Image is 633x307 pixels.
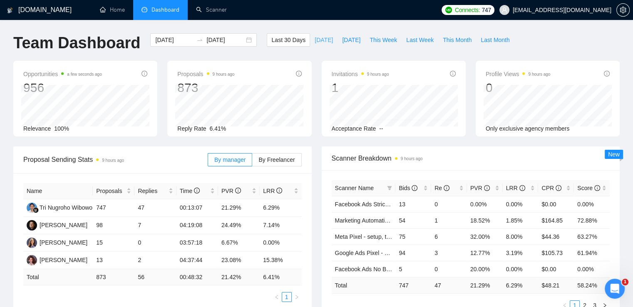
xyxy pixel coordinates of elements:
[93,269,134,285] td: 873
[33,207,39,213] img: gigradar-bm.png
[338,33,365,47] button: [DATE]
[335,250,466,256] a: Google Ads Pixel - setup, troubleshooting, tracking
[467,277,503,293] td: 21.29 %
[267,33,310,47] button: Last 30 Days
[574,212,610,228] td: 72.88%
[27,255,37,265] img: LY
[450,71,456,77] span: info-circle
[93,217,134,234] td: 98
[503,277,539,293] td: 6.29 %
[538,228,574,245] td: $44.36
[93,234,134,252] td: 15
[503,245,539,261] td: 3.19%
[332,125,376,132] span: Acceptance Rate
[519,185,525,191] span: info-circle
[218,199,260,217] td: 21.29%
[503,261,539,277] td: 0.00%
[577,185,600,191] span: Score
[503,196,539,212] td: 0.00%
[506,185,525,191] span: LRR
[470,185,490,191] span: PVR
[138,186,166,196] span: Replies
[214,156,246,163] span: By manager
[177,125,206,132] span: Reply Rate
[23,125,51,132] span: Relevance
[177,69,234,79] span: Proposals
[292,292,302,302] li: Next Page
[379,125,383,132] span: --
[67,72,102,77] time: a few seconds ago
[27,203,37,213] img: TN
[467,245,503,261] td: 12.77%
[467,228,503,245] td: 32.00%
[194,188,200,193] span: info-circle
[395,212,431,228] td: 54
[196,37,203,43] span: to
[23,154,208,165] span: Proposal Sending Stats
[467,212,503,228] td: 18.52%
[176,269,218,285] td: 00:48:32
[455,5,480,15] span: Connects:
[282,292,292,302] li: 1
[96,186,125,196] span: Proposals
[218,217,260,234] td: 24.49%
[23,69,102,79] span: Opportunities
[260,234,301,252] td: 0.00%
[406,35,434,45] span: Last Week
[27,256,87,263] a: LY[PERSON_NAME]
[282,292,291,302] a: 1
[134,183,176,199] th: Replies
[574,261,610,277] td: 0.00%
[431,228,467,245] td: 6
[294,295,299,300] span: right
[370,35,397,45] span: This Week
[93,183,134,199] th: Proposals
[196,6,227,13] a: searchScanner
[538,212,574,228] td: $164.85
[503,228,539,245] td: 8.00%
[538,277,574,293] td: $ 48.21
[481,35,509,45] span: Last Month
[574,245,610,261] td: 61.94%
[271,35,305,45] span: Last 30 Days
[538,245,574,261] td: $105.73
[218,234,260,252] td: 6.67%
[260,217,301,234] td: 7.14%
[467,261,503,277] td: 20.00%
[258,156,295,163] span: By Freelancer
[486,80,551,96] div: 0
[395,228,431,245] td: 75
[335,201,407,208] a: Facebook Ads Strict Budget
[40,220,87,230] div: [PERSON_NAME]
[594,185,600,191] span: info-circle
[40,238,87,247] div: [PERSON_NAME]
[27,238,37,248] img: IV
[387,186,392,191] span: filter
[538,196,574,212] td: $0.00
[176,199,218,217] td: 00:13:07
[310,33,338,47] button: [DATE]
[151,6,179,13] span: Dashboard
[210,125,226,132] span: 6.41%
[315,35,333,45] span: [DATE]
[395,245,431,261] td: 94
[332,153,610,163] span: Scanner Breakdown
[27,220,37,230] img: DS
[260,252,301,269] td: 15.38%
[7,4,13,17] img: logo
[177,80,234,96] div: 873
[296,71,302,77] span: info-circle
[365,33,402,47] button: This Week
[444,185,449,191] span: info-circle
[431,196,467,212] td: 0
[605,279,625,299] iframe: Intercom live chat
[27,204,92,210] a: TNTri Nugroho Wibowo
[40,255,87,265] div: [PERSON_NAME]
[335,266,413,272] a: Facebook Ads No Budget - V2
[395,277,431,293] td: 747
[616,3,630,17] button: setting
[342,35,360,45] span: [DATE]
[134,234,176,252] td: 0
[401,156,423,161] time: 9 hours ago
[263,188,282,194] span: LRR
